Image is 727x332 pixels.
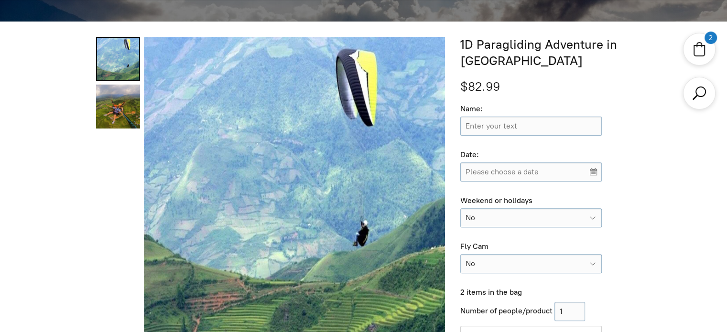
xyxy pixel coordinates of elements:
a: 1D Paragliding Adventure in Sapa 0 [96,37,140,81]
div: Date: [460,150,602,160]
input: Please choose a date [460,162,602,182]
div: Fly Cam [460,242,602,252]
input: 1 [554,302,585,321]
span: 2 items in the bag [460,288,522,297]
div: 2 [705,32,716,43]
div: Weekend or holidays [460,196,602,206]
span: $82.99 [460,79,500,94]
span: Number of people/product [460,306,553,315]
h1: 1D Paragliding Adventure in [GEOGRAPHIC_DATA] [460,37,631,69]
div: Name: [460,104,602,114]
a: Search products [691,85,708,102]
a: 1D Paragliding Adventure in Sapa 1 [96,85,140,129]
input: Name: [460,117,602,136]
div: Shopping cart [683,33,716,65]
